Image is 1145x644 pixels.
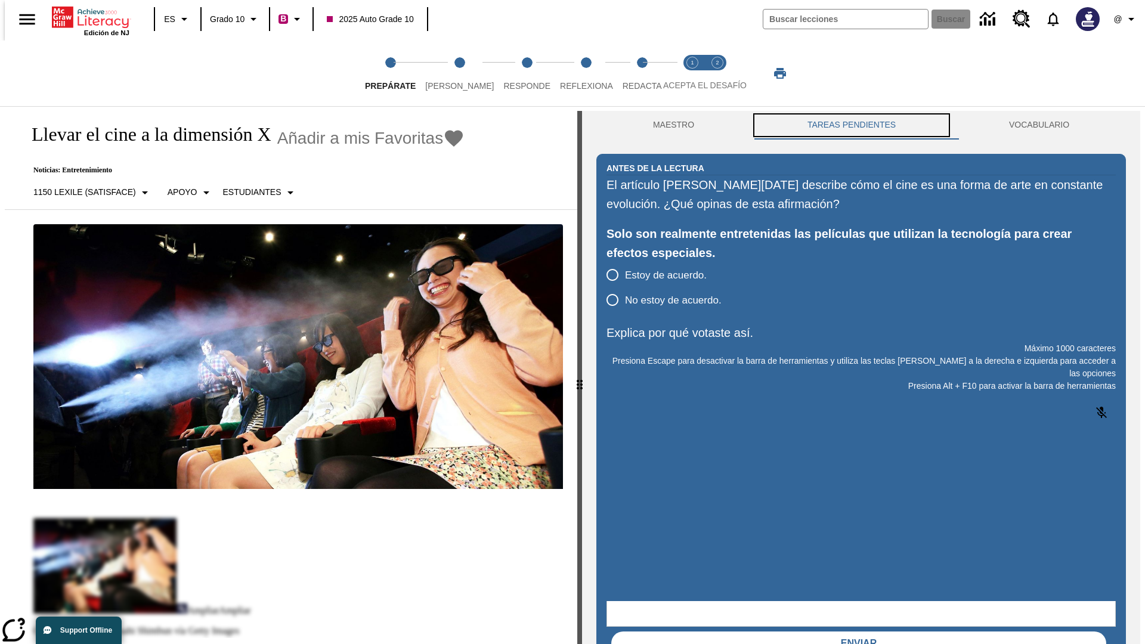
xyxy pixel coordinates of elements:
[606,262,731,312] div: poll
[327,13,413,26] span: 2025 Auto Grade 10
[205,8,265,30] button: Grado: Grado 10, Elige un grado
[494,41,560,106] button: Responde step 3 of 5
[503,81,550,91] span: Responde
[550,41,623,106] button: Reflexiona step 4 of 5
[19,123,271,145] h1: Llevar el cine a la dimensión X
[663,80,747,90] span: ACEPTA EL DESAFÍO
[84,29,129,36] span: Edición de NJ
[277,129,444,148] span: Añadir a mis Favoritas
[577,111,582,644] div: Pulsa la tecla de intro o la barra espaciadora y luego presiona las flechas de derecha e izquierd...
[761,63,799,84] button: Imprimir
[606,323,1116,342] p: Explica por qué votaste así.
[596,111,751,140] button: Maestro
[691,60,694,66] text: 1
[416,41,503,106] button: Lee step 2 of 5
[210,13,245,26] span: Grado 10
[10,2,45,37] button: Abrir el menú lateral
[606,355,1116,380] p: Presiona Escape para desactivar la barra de herramientas y utiliza las teclas [PERSON_NAME] a la ...
[560,81,613,91] span: Reflexiona
[700,41,735,106] button: Acepta el desafío contesta step 2 of 2
[751,111,952,140] button: TAREAS PENDIENTES
[5,111,577,638] div: reading
[606,380,1116,392] p: Presiona Alt + F10 para activar la barra de herramientas
[164,13,175,26] span: ES
[60,626,112,634] span: Support Offline
[606,162,704,175] h2: Antes de la lectura
[1113,13,1122,26] span: @
[1087,398,1116,427] button: Haga clic para activar la función de reconocimiento de voz
[1005,3,1038,35] a: Centro de recursos, Se abrirá en una pestaña nueva.
[33,224,563,489] img: El panel situado frente a los asientos rocía con agua nebulizada al feliz público en un cine equi...
[606,342,1116,355] p: Máximo 1000 caracteres
[952,111,1126,140] button: VOCABULARIO
[33,186,136,199] p: 1150 Lexile (Satisface)
[625,268,707,283] span: Estoy de acuerdo.
[29,182,157,203] button: Seleccione Lexile, 1150 Lexile (Satisface)
[425,81,494,91] span: [PERSON_NAME]
[168,186,197,199] p: Apoyo
[613,41,671,106] button: Redacta step 5 of 5
[223,186,281,199] p: Estudiantes
[716,60,719,66] text: 2
[19,166,465,175] p: Noticias: Entretenimiento
[973,3,1005,36] a: Centro de información
[1076,7,1100,31] img: Avatar
[625,293,722,308] span: No estoy de acuerdo.
[1069,4,1107,35] button: Escoja un nuevo avatar
[596,111,1126,140] div: Instructional Panel Tabs
[623,81,662,91] span: Redacta
[218,182,302,203] button: Seleccionar estudiante
[606,175,1116,213] div: El artículo [PERSON_NAME][DATE] describe cómo el cine es una forma de arte en constante evolución...
[606,224,1116,262] div: Solo son realmente entretenidas las películas que utilizan la tecnología para crear efectos espec...
[1107,8,1145,30] button: Perfil/Configuración
[582,111,1140,644] div: activity
[355,41,425,106] button: Prepárate step 1 of 5
[280,11,286,26] span: B
[52,4,129,36] div: Portada
[5,10,174,20] body: Explica por qué votaste así. Máximo 1000 caracteres Presiona Alt + F10 para activar la barra de h...
[277,128,465,148] button: Añadir a mis Favoritas - Llevar el cine a la dimensión X
[675,41,710,106] button: Acepta el desafío lee step 1 of 2
[159,8,197,30] button: Lenguaje: ES, Selecciona un idioma
[163,182,218,203] button: Tipo de apoyo, Apoyo
[36,617,122,644] button: Support Offline
[365,81,416,91] span: Prepárate
[1038,4,1069,35] a: Notificaciones
[763,10,928,29] input: Buscar campo
[274,8,309,30] button: Boost El color de la clase es rojo violeta. Cambiar el color de la clase.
